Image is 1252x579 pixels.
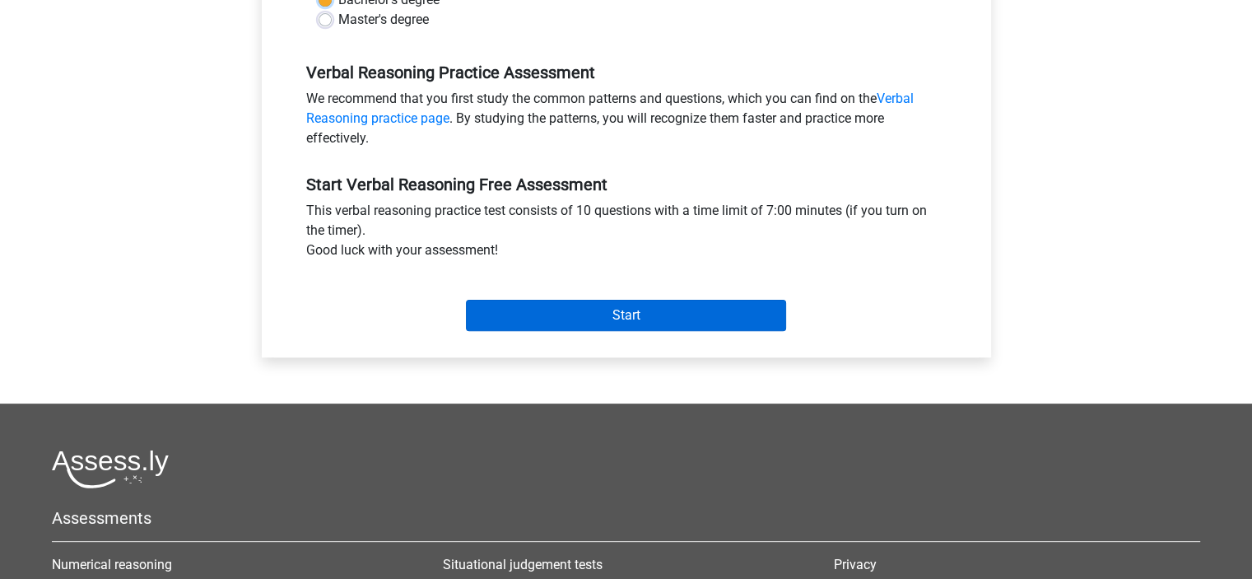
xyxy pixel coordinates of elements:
input: Start [466,300,786,331]
a: Numerical reasoning [52,557,172,572]
a: Situational judgement tests [443,557,603,572]
h5: Assessments [52,508,1200,528]
h5: Verbal Reasoning Practice Assessment [306,63,947,82]
img: Assessly logo [52,450,169,488]
div: This verbal reasoning practice test consists of 10 questions with a time limit of 7:00 minutes (i... [294,201,959,267]
h5: Start Verbal Reasoning Free Assessment [306,175,947,194]
label: Master's degree [338,10,429,30]
div: We recommend that you first study the common patterns and questions, which you can find on the . ... [294,89,959,155]
a: Privacy [834,557,877,572]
